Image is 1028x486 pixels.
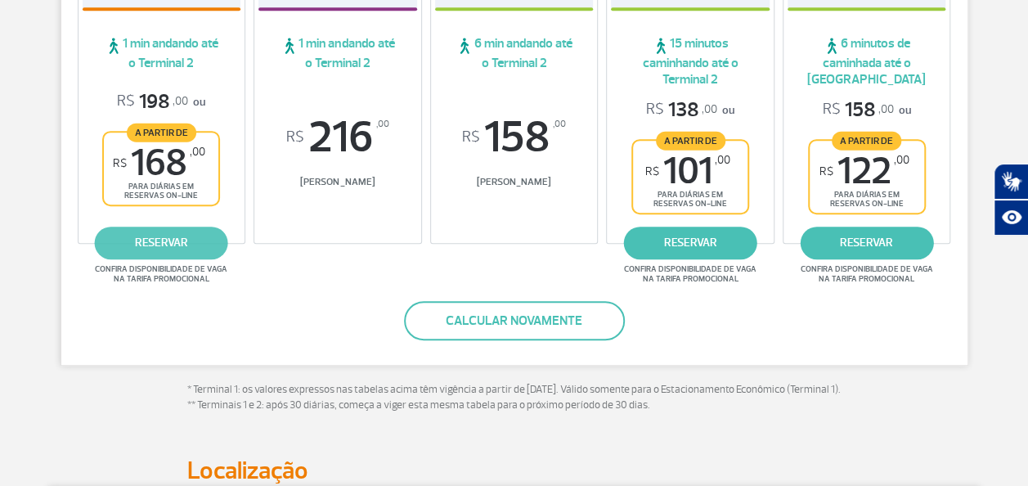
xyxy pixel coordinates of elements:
span: 15 minutos caminhando até o Terminal 2 [611,35,770,88]
span: 198 [117,89,188,115]
span: [PERSON_NAME] [258,176,417,188]
span: Confira disponibilidade de vaga na tarifa promocional [92,264,230,284]
p: ou [646,97,734,123]
sup: ,00 [190,145,205,159]
span: 158 [823,97,894,123]
span: 101 [645,153,730,190]
sup: R$ [645,164,659,178]
span: 138 [646,97,717,123]
sup: ,00 [715,153,730,167]
a: reservar [95,227,228,259]
span: Confira disponibilidade de vaga na tarifa promocional [798,264,936,284]
a: reservar [624,227,757,259]
span: 216 [258,115,417,160]
span: A partir de [832,131,901,150]
sup: R$ [286,128,304,146]
sup: ,00 [894,153,909,167]
sup: R$ [113,156,127,170]
span: 6 min andando até o Terminal 2 [435,35,594,71]
span: Confira disponibilidade de vaga na tarifa promocional [622,264,759,284]
p: ou [823,97,911,123]
span: 1 min andando até o Terminal 2 [83,35,241,71]
a: reservar [800,227,933,259]
span: [PERSON_NAME] [435,176,594,188]
div: Plugin de acessibilidade da Hand Talk. [994,164,1028,236]
span: 1 min andando até o Terminal 2 [258,35,417,71]
sup: R$ [819,164,833,178]
span: 168 [113,145,205,182]
button: Abrir tradutor de língua de sinais. [994,164,1028,200]
span: 6 minutos de caminhada até o [GEOGRAPHIC_DATA] [788,35,946,88]
sup: ,00 [553,115,566,133]
span: para diárias em reservas on-line [824,190,910,209]
span: A partir de [127,123,196,142]
sup: ,00 [375,115,388,133]
p: * Terminal 1: os valores expressos nas tabelas acima têm vigência a partir de [DATE]. Válido some... [187,382,842,414]
sup: R$ [462,128,480,146]
span: para diárias em reservas on-line [647,190,734,209]
span: A partir de [656,131,725,150]
span: para diárias em reservas on-line [118,182,204,200]
span: 122 [819,153,909,190]
button: Abrir recursos assistivos. [994,200,1028,236]
h2: Localização [187,456,842,486]
span: 158 [435,115,594,160]
p: ou [117,89,205,115]
button: Calcular novamente [404,301,625,340]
